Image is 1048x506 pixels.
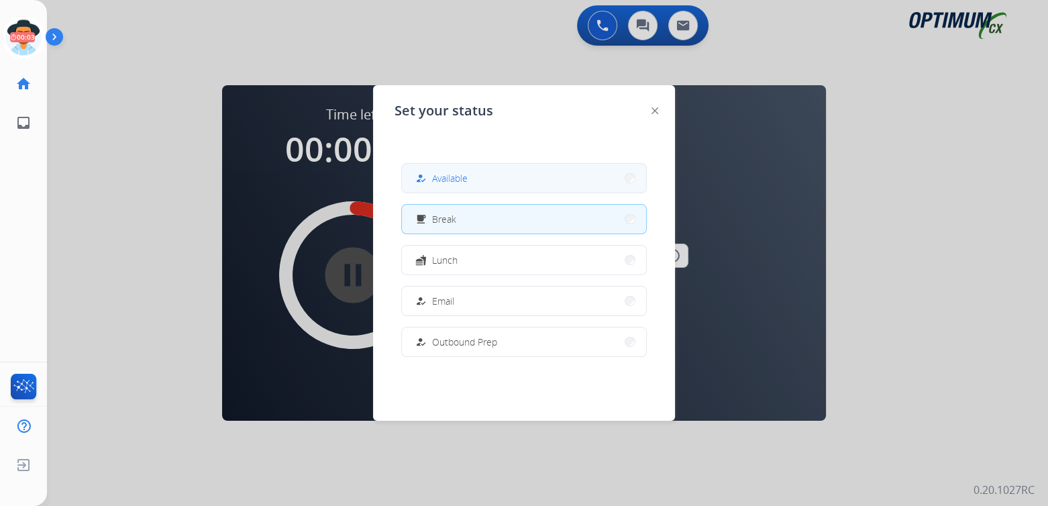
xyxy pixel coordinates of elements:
span: Email [432,294,454,308]
button: Lunch [402,246,646,274]
span: Outbound Prep [432,335,497,349]
button: Available [402,164,646,193]
mat-icon: fastfood [415,254,427,266]
mat-icon: inbox [15,115,32,131]
mat-icon: how_to_reg [415,295,427,307]
mat-icon: free_breakfast [415,213,427,225]
span: Lunch [432,253,458,267]
mat-icon: home [15,76,32,92]
button: Email [402,287,646,315]
button: Outbound Prep [402,327,646,356]
mat-icon: how_to_reg [415,172,427,184]
mat-icon: how_to_reg [415,336,427,348]
span: Break [432,212,456,226]
p: 0.20.1027RC [974,482,1035,498]
button: Break [402,205,646,234]
span: Set your status [395,101,493,120]
span: Available [432,171,468,185]
img: close-button [651,107,658,114]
